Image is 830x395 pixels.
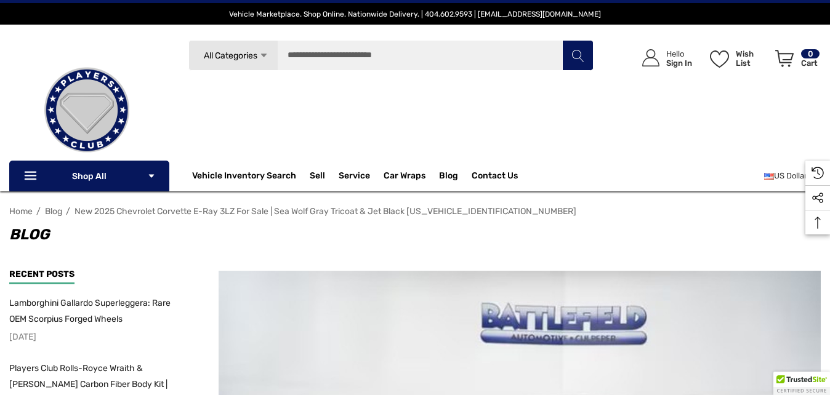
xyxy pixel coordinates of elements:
[75,206,576,217] a: New 2025 Chevrolet Corvette E-Ray 3LZ For Sale | Sea Wolf Gray Tricoat & Jet Black [US_VEHICLE_ID...
[9,329,175,345] p: [DATE]
[9,161,169,191] p: Shop All
[339,170,370,184] a: Service
[310,164,339,188] a: Sell
[9,269,75,279] span: Recent Posts
[736,49,768,68] p: Wish List
[9,298,171,324] span: Lamborghini Gallardo Superleggera: Rare OEM Scorpius Forged Wheels
[9,295,175,327] a: Lamborghini Gallardo Superleggera: Rare OEM Scorpius Forged Wheels
[147,172,156,180] svg: Icon Arrow Down
[628,37,698,79] a: Sign in
[25,49,148,172] img: Players Club | Cars For Sale
[384,164,439,188] a: Car Wraps
[23,169,41,183] svg: Icon Line
[203,50,257,61] span: All Categories
[642,49,659,66] svg: Icon User Account
[801,58,820,68] p: Cart
[439,170,458,184] a: Blog
[812,167,824,179] svg: Recently Viewed
[229,10,601,18] span: Vehicle Marketplace. Shop Online. Nationwide Delivery. | 404.602.9593 | [EMAIL_ADDRESS][DOMAIN_NAME]
[666,49,692,58] p: Hello
[805,217,830,229] svg: Top
[384,170,425,184] span: Car Wraps
[710,50,729,68] svg: Wish List
[770,37,821,85] a: Cart with 0 items
[259,51,268,60] svg: Icon Arrow Down
[812,192,824,204] svg: Social Media
[801,49,820,58] p: 0
[562,40,593,71] button: Search
[188,40,278,71] a: All Categories Icon Arrow Down Icon Arrow Up
[9,222,821,247] h1: Blog
[472,170,518,184] a: Contact Us
[9,201,821,222] nav: Breadcrumb
[764,164,821,188] a: USD
[192,170,296,184] a: Vehicle Inventory Search
[773,372,830,395] div: TrustedSite Certified
[775,50,794,67] svg: Review Your Cart
[45,206,62,217] a: Blog
[310,170,325,184] span: Sell
[666,58,692,68] p: Sign In
[9,206,33,217] a: Home
[704,37,770,79] a: Wish List Wish List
